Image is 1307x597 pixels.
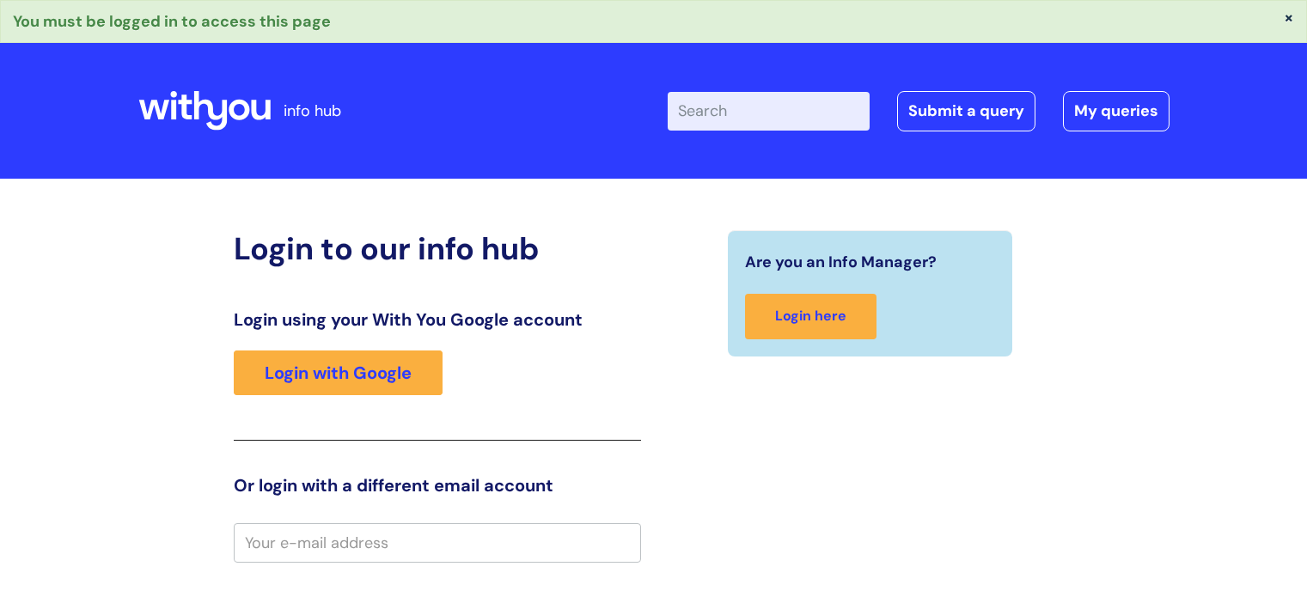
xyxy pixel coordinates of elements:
[234,309,641,330] h3: Login using your With You Google account
[897,91,1035,131] a: Submit a query
[284,97,341,125] p: info hub
[234,350,443,395] a: Login with Google
[234,475,641,496] h3: Or login with a different email account
[234,523,641,563] input: Your e-mail address
[745,294,876,339] a: Login here
[1284,9,1294,25] button: ×
[234,230,641,267] h2: Login to our info hub
[668,92,870,130] input: Search
[1063,91,1170,131] a: My queries
[745,248,937,276] span: Are you an Info Manager?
